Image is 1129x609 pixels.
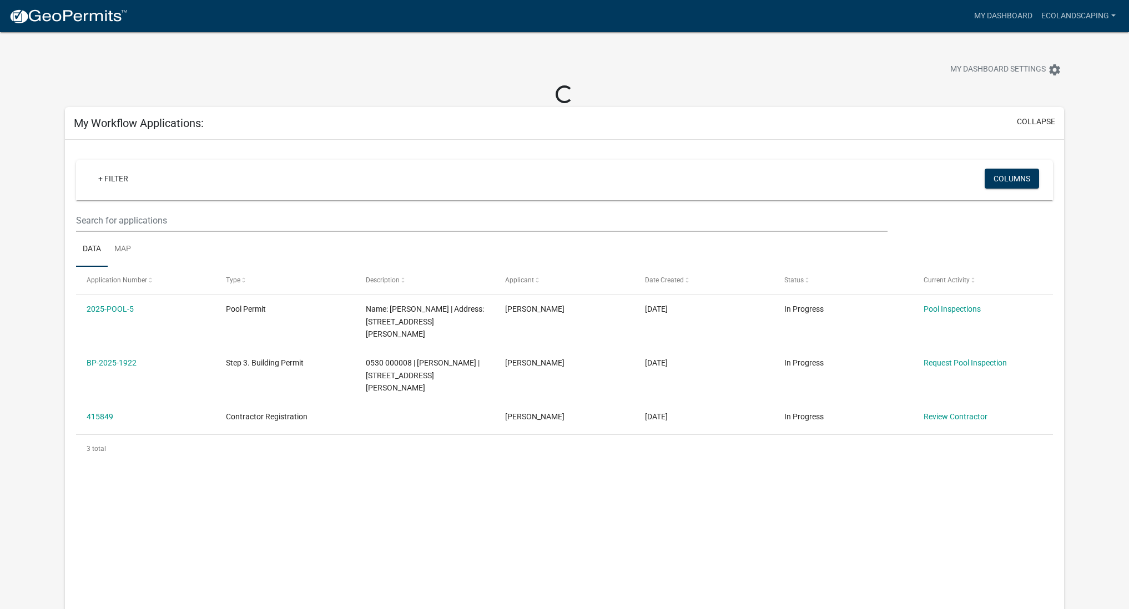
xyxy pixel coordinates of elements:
[226,276,240,284] span: Type
[87,412,113,421] a: 415849
[784,304,824,313] span: In Progress
[924,412,987,421] a: Review Contractor
[774,267,913,293] datatable-header-cell: Status
[226,304,266,313] span: Pool Permit
[505,358,564,367] span: Paul Bryan
[87,358,137,367] a: BP-2025-1922
[76,209,888,232] input: Search for applications
[985,169,1039,189] button: Columns
[924,276,970,284] span: Current Activity
[215,267,355,293] datatable-header-cell: Type
[87,304,134,313] a: 2025-POOL-5
[913,267,1052,293] datatable-header-cell: Current Activity
[1017,116,1055,128] button: collapse
[645,412,668,421] span: 05/05/2025
[505,276,534,284] span: Applicant
[645,276,684,284] span: Date Created
[1048,63,1061,77] i: settings
[924,358,1007,367] a: Request Pool Inspection
[76,232,108,267] a: Data
[950,63,1046,77] span: My Dashboard Settings
[645,304,668,313] span: 08/26/2025
[355,267,495,293] datatable-header-cell: Description
[505,304,564,313] span: Paul Bryan
[76,435,1054,463] div: 3 total
[784,276,804,284] span: Status
[634,267,773,293] datatable-header-cell: Date Created
[366,304,484,339] span: Name: Courtney Bryan | Address: 690 LIGON ROAD
[924,304,981,313] a: Pool Inspections
[366,358,480,393] span: 0530 000008 | Ben Jackson | 559 LANIER RD
[87,276,147,284] span: Application Number
[970,6,1037,27] a: My Dashboard
[941,59,1070,80] button: My Dashboard Settingssettings
[108,232,138,267] a: Map
[76,267,215,293] datatable-header-cell: Application Number
[645,358,668,367] span: 05/05/2025
[226,412,308,421] span: Contractor Registration
[784,358,824,367] span: In Progress
[74,116,204,130] h5: My Workflow Applications:
[89,169,137,189] a: + Filter
[226,358,304,367] span: Step 3. Building Permit
[784,412,824,421] span: In Progress
[1037,6,1120,27] a: ecolandscaping
[505,412,564,421] span: Paul Bryan
[495,267,634,293] datatable-header-cell: Applicant
[366,276,400,284] span: Description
